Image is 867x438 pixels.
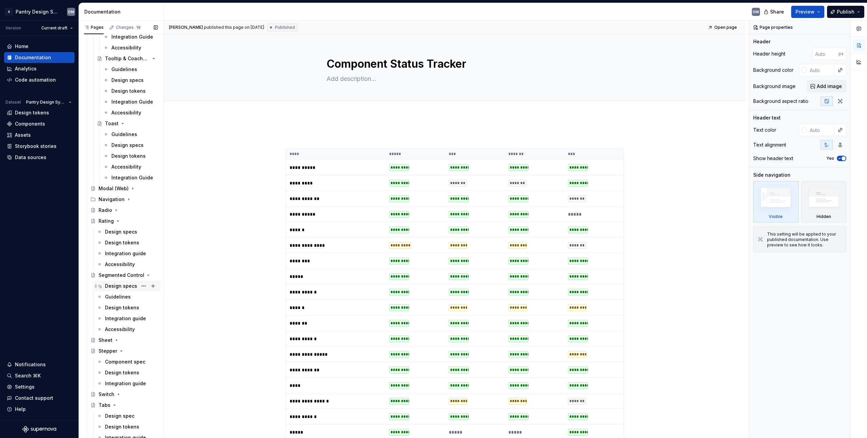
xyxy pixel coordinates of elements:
div: Design tokens [15,109,49,116]
a: Integration guide [94,248,161,259]
a: Home [4,41,75,52]
div: Integration Guide [111,98,153,105]
button: Notifications [4,359,75,370]
button: Help [4,404,75,415]
a: Tabs [88,400,161,411]
div: Pages [84,25,104,30]
button: Pantry Design System [23,97,75,107]
span: Pantry Design System [26,100,66,105]
div: Storybook stories [15,143,57,150]
div: Pantry Design System [16,8,59,15]
div: Visible [753,181,799,222]
a: Switch [88,389,161,400]
button: Share [760,6,788,18]
div: Background aspect ratio [753,98,808,105]
a: Analytics [4,63,75,74]
a: Guidelines [101,129,161,140]
span: Add image [817,83,842,90]
a: Design specs [94,281,161,291]
a: Component spec [94,356,161,367]
button: APantry Design SystemDM [1,4,77,19]
a: Modal (Web) [88,183,161,194]
a: Guidelines [94,291,161,302]
div: Rating [99,218,114,224]
div: Guidelines [105,293,131,300]
div: Header [753,38,770,45]
div: Component spec [105,358,145,365]
div: Stepper [99,348,117,354]
a: Integration Guide [101,172,161,183]
div: Contact support [15,395,53,401]
div: Design specs [111,77,144,84]
div: Sheet [99,337,112,344]
span: 19 [135,25,142,30]
div: Version [5,25,21,31]
input: Auto [812,48,839,60]
div: Design tokens [105,369,139,376]
a: Tooltip & Coachmark [94,53,161,64]
a: Integration guide [94,313,161,324]
span: Preview [796,8,815,15]
div: Switch [99,391,114,398]
div: Tooltip & Coachmark [105,55,150,62]
div: Settings [15,384,35,390]
a: Data sources [4,152,75,163]
div: Radio [99,207,112,214]
textarea: Component Status Tracker [325,56,581,72]
div: Design tokens [105,239,139,246]
a: Sheet [88,335,161,346]
a: Accessibility [94,324,161,335]
a: Integration Guide [101,31,161,42]
div: Side navigation [753,172,790,178]
div: Accessibility [111,163,141,170]
div: Accessibility [105,261,135,268]
div: Navigation [99,196,125,203]
div: Header height [753,50,785,57]
a: Design tokens [94,302,161,313]
div: Guidelines [111,66,137,73]
p: px [839,51,844,57]
a: Accessibility [101,107,161,118]
div: DM [753,9,759,15]
div: Integration Guide [111,34,153,40]
div: Segmented Control [99,272,144,279]
button: Contact support [4,393,75,403]
a: Code automation [4,74,75,85]
a: Radio [88,205,161,216]
a: Design tokens [101,151,161,161]
a: Integration guide [94,378,161,389]
div: Visible [769,214,783,219]
label: Yes [826,156,834,161]
div: Integration guide [105,380,146,387]
div: Tabs [99,402,110,409]
a: Open page [706,23,740,32]
span: [PERSON_NAME] [169,25,203,30]
a: Design tokens [94,367,161,378]
button: Preview [791,6,824,18]
a: Documentation [4,52,75,63]
a: Guidelines [101,64,161,75]
div: Accessibility [111,44,141,51]
div: Dataset [5,100,21,105]
div: Integration Guide [111,174,153,181]
a: Design tokens [101,86,161,96]
a: Segmented Control [88,270,161,281]
a: Assets [4,130,75,140]
svg: Supernova Logo [22,426,56,433]
div: Background image [753,83,796,90]
span: Current draft [41,25,67,31]
a: Accessibility [94,259,161,270]
div: Notifications [15,361,46,368]
div: Design specs [111,142,144,149]
button: Publish [827,6,864,18]
div: This setting will be applied to your published documentation. Use preview to see how it looks. [767,232,842,248]
div: Accessibility [105,326,135,333]
div: Integration guide [105,315,146,322]
div: Modal (Web) [99,185,129,192]
div: DM [68,9,74,15]
div: Data sources [15,154,46,161]
div: Hidden [817,214,831,219]
div: Design spec [105,413,134,419]
div: Changes [116,25,142,30]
